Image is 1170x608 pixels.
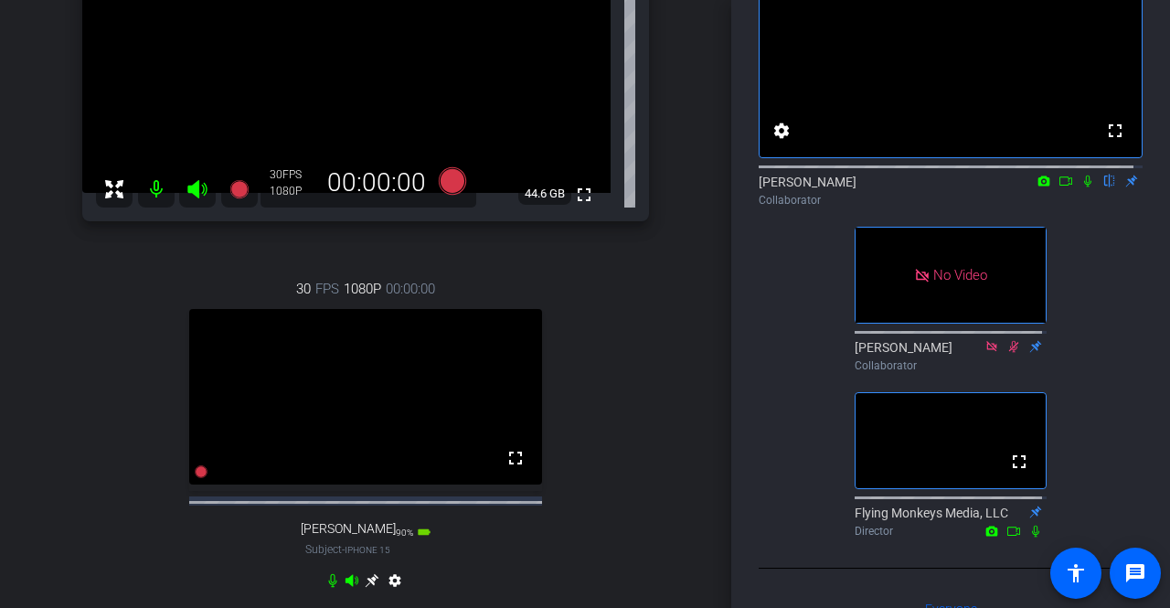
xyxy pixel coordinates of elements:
span: - [342,543,345,556]
mat-icon: battery_std [417,525,431,539]
mat-icon: message [1124,562,1146,584]
mat-icon: accessibility [1065,562,1087,584]
span: iPhone 15 [345,545,390,555]
div: Collaborator [855,357,1047,374]
mat-icon: settings [771,120,792,142]
div: Collaborator [759,192,1143,208]
div: [PERSON_NAME] [855,338,1047,374]
span: FPS [282,168,302,181]
div: [PERSON_NAME] [759,173,1143,208]
div: Director [855,523,1047,539]
mat-icon: fullscreen [1104,120,1126,142]
span: Subject [305,541,390,558]
div: 1080P [270,184,315,198]
span: No Video [933,267,987,283]
mat-icon: flip [1099,172,1121,188]
span: [PERSON_NAME] [301,521,396,537]
span: 90% [396,528,413,538]
span: 44.6 GB [518,183,571,205]
mat-icon: fullscreen [1008,451,1030,473]
div: 00:00:00 [315,167,438,198]
span: 30 [296,279,311,299]
span: 00:00:00 [386,279,435,299]
span: 1080P [344,279,381,299]
span: FPS [315,279,339,299]
div: Flying Monkeys Media, LLC [855,504,1047,539]
mat-icon: fullscreen [573,184,595,206]
mat-icon: fullscreen [505,447,526,469]
div: 30 [270,167,315,182]
mat-icon: settings [384,573,406,595]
